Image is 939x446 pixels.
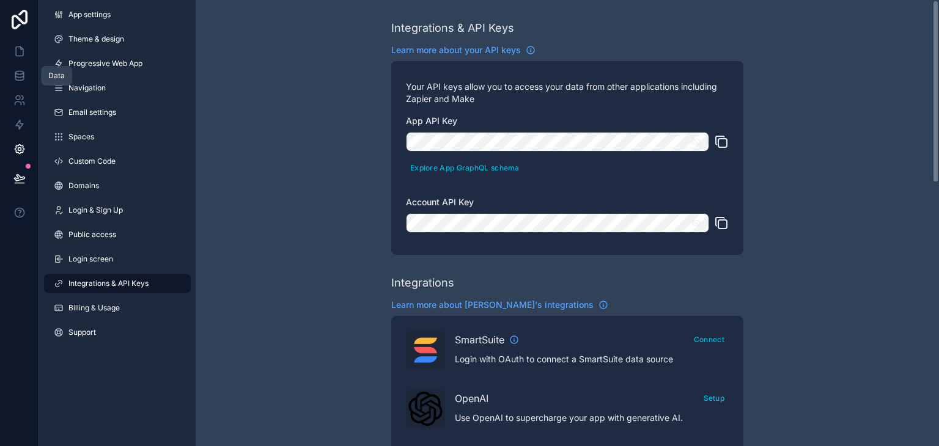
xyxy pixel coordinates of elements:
img: SmartSuite [408,333,443,367]
span: Billing & Usage [68,303,120,313]
span: App API Key [406,115,457,126]
button: Setup [699,389,729,407]
a: Login screen [44,249,191,269]
span: Login screen [68,254,113,264]
p: Use OpenAI to supercharge your app with generative AI. [455,412,729,424]
a: Explore App GraphQL schema [406,161,524,173]
a: Learn more about your API keys [391,44,536,56]
div: Integrations & API Keys [391,20,514,37]
p: Your API keys allow you to access your data from other applications including Zapier and Make [406,81,729,105]
a: App settings [44,5,191,24]
a: Learn more about [PERSON_NAME]'s integrations [391,299,608,311]
span: Account API Key [406,197,474,207]
span: Public access [68,230,116,239]
span: Email settings [68,108,116,117]
a: Email settings [44,103,191,122]
span: Support [68,327,96,337]
p: Login with OAuth to connect a SmartSuite data source [455,353,729,365]
span: Progressive Web App [68,59,142,68]
button: Explore App GraphQL schema [406,159,524,177]
a: Spaces [44,127,191,147]
a: Setup [699,391,729,403]
span: SmartSuite [455,332,504,347]
a: Progressive Web App [44,54,191,73]
span: Spaces [68,132,94,142]
a: Navigation [44,78,191,98]
span: Login & Sign Up [68,205,123,215]
span: Learn more about your API keys [391,44,521,56]
img: OpenAI [408,392,443,426]
span: Custom Code [68,156,116,166]
span: Integrations & API Keys [68,279,149,288]
a: Public access [44,225,191,244]
a: Custom Code [44,152,191,171]
a: Login & Sign Up [44,200,191,220]
span: Domains [68,181,99,191]
span: OpenAI [455,391,488,406]
span: App settings [68,10,111,20]
button: Connect [690,331,729,348]
div: Integrations [391,274,454,291]
span: Theme & design [68,34,124,44]
span: Learn more about [PERSON_NAME]'s integrations [391,299,594,311]
a: Domains [44,176,191,196]
a: Integrations & API Keys [44,274,191,293]
div: Data [48,71,65,81]
a: Connect [690,332,729,345]
a: Support [44,323,191,342]
a: Billing & Usage [44,298,191,318]
span: Navigation [68,83,106,93]
a: Theme & design [44,29,191,49]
